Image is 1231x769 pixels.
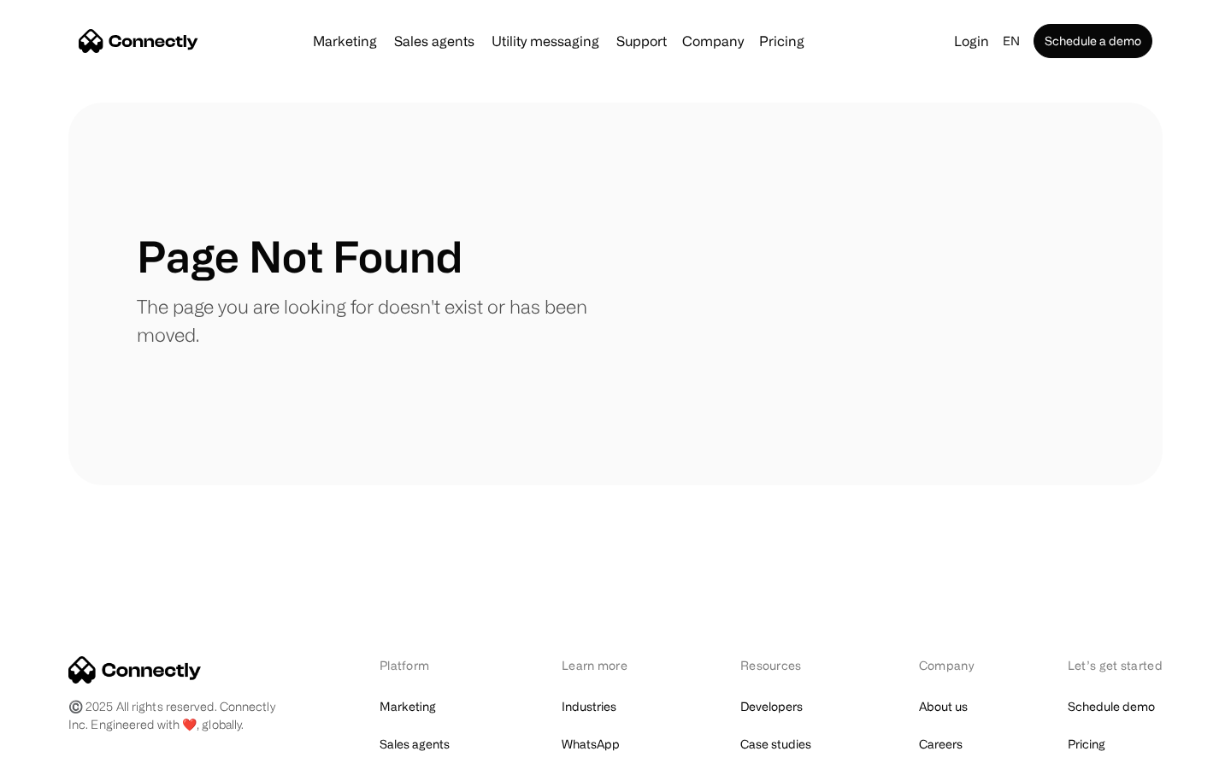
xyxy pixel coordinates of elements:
[682,29,744,53] div: Company
[17,737,103,763] aside: Language selected: English
[387,34,481,48] a: Sales agents
[919,695,968,719] a: About us
[562,695,616,719] a: Industries
[137,231,462,282] h1: Page Not Found
[562,732,620,756] a: WhatsApp
[380,732,450,756] a: Sales agents
[1068,732,1105,756] a: Pricing
[740,656,830,674] div: Resources
[1068,695,1155,719] a: Schedule demo
[380,656,473,674] div: Platform
[610,34,674,48] a: Support
[34,739,103,763] ul: Language list
[1034,24,1152,58] a: Schedule a demo
[740,732,811,756] a: Case studies
[1068,656,1163,674] div: Let’s get started
[1003,29,1020,53] div: en
[947,29,996,53] a: Login
[740,695,803,719] a: Developers
[137,292,615,349] p: The page you are looking for doesn't exist or has been moved.
[919,656,979,674] div: Company
[562,656,651,674] div: Learn more
[485,34,606,48] a: Utility messaging
[752,34,811,48] a: Pricing
[919,732,963,756] a: Careers
[306,34,384,48] a: Marketing
[380,695,436,719] a: Marketing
